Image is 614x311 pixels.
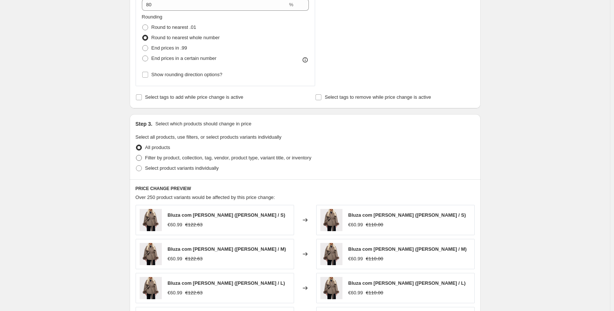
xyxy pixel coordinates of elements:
h6: PRICE CHANGE PREVIEW [136,186,475,192]
strike: €110.00 [366,255,383,263]
span: Round to nearest whole number [151,35,220,40]
span: Bluza com [PERSON_NAME] ([PERSON_NAME] / S) [168,212,286,218]
span: End prices in .99 [151,45,187,51]
div: €60.99 [348,289,363,297]
h2: Step 3. [136,120,153,128]
span: Select product variants individually [145,165,219,171]
span: Round to nearest .01 [151,24,196,30]
img: Belted-Coat_80x.jpg [140,209,162,231]
div: €60.99 [168,221,183,229]
span: % [289,2,293,7]
strike: €122.63 [185,289,202,297]
p: Select which products should change in price [155,120,251,128]
span: End prices in a certain number [151,55,216,61]
span: Bluza com [PERSON_NAME] ([PERSON_NAME] / M) [168,246,286,252]
span: Filter by product, collection, tag, vendor, product type, variant title, or inventory [145,155,311,160]
img: Belted-Coat_80x.jpg [320,209,342,231]
span: Bluza com [PERSON_NAME] ([PERSON_NAME] / L) [348,280,466,286]
span: All products [145,145,170,150]
div: €60.99 [168,255,183,263]
img: Belted-Coat_80x.jpg [320,243,342,265]
span: Show rounding direction options? [151,72,222,77]
span: Select tags to add while price change is active [145,94,243,100]
img: Belted-Coat_80x.jpg [320,277,342,299]
div: €60.99 [168,289,183,297]
span: Select tags to remove while price change is active [325,94,431,100]
div: €60.99 [348,255,363,263]
span: Select all products, use filters, or select products variants individually [136,134,282,140]
strike: €122.63 [185,255,202,263]
strike: €110.00 [366,221,383,229]
strike: €122.63 [185,221,202,229]
strike: €110.00 [366,289,383,297]
span: Over 250 product variants would be affected by this price change: [136,195,275,200]
div: €60.99 [348,221,363,229]
span: Rounding [142,14,163,20]
img: Belted-Coat_80x.jpg [140,243,162,265]
img: Belted-Coat_80x.jpg [140,277,162,299]
span: Bluza com [PERSON_NAME] ([PERSON_NAME] / L) [168,280,285,286]
span: Bluza com [PERSON_NAME] ([PERSON_NAME] / M) [348,246,467,252]
span: Bluza com [PERSON_NAME] ([PERSON_NAME] / S) [348,212,466,218]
